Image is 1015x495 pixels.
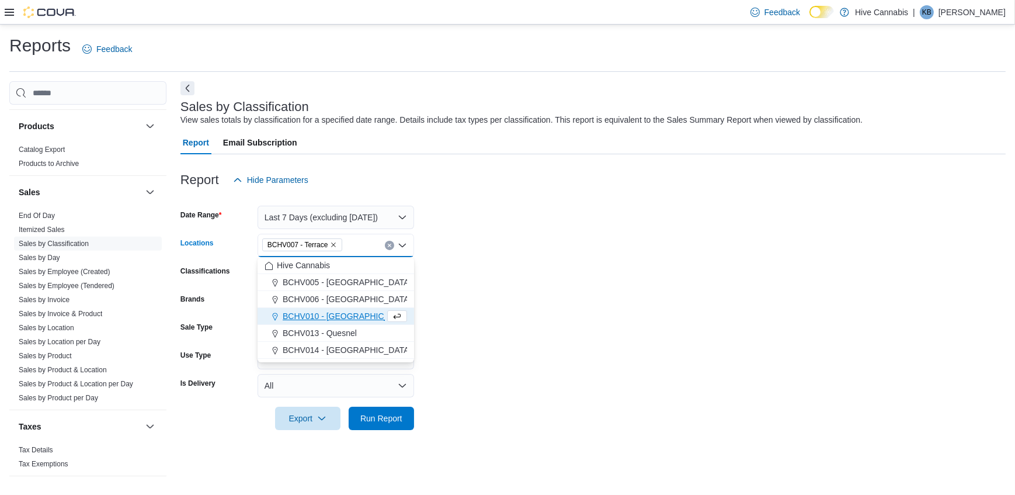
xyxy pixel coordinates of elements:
[19,365,107,375] span: Sales by Product & Location
[19,421,141,432] button: Taxes
[19,120,54,132] h3: Products
[9,443,166,476] div: Taxes
[19,380,133,388] a: Sales by Product & Location per Day
[360,413,402,424] span: Run Report
[809,18,810,19] span: Dark Mode
[19,324,74,332] a: Sales by Location
[258,257,414,274] button: Hive Cannabis
[258,308,414,325] button: BCHV010 - [GEOGRAPHIC_DATA]
[180,351,211,360] label: Use Type
[19,295,69,304] span: Sales by Invoice
[180,100,309,114] h3: Sales by Classification
[19,310,102,318] a: Sales by Invoice & Product
[283,344,411,356] span: BCHV014 - [GEOGRAPHIC_DATA]
[267,239,328,251] span: BCHV007 - Terrace
[183,131,209,154] span: Report
[385,241,394,250] button: Clear input
[283,310,411,322] span: BCHV010 - [GEOGRAPHIC_DATA]
[143,185,157,199] button: Sales
[19,421,41,432] h3: Taxes
[180,210,222,220] label: Date Range
[180,295,204,304] label: Brands
[19,366,107,374] a: Sales by Product & Location
[19,323,74,333] span: Sales by Location
[398,241,407,250] button: Close list of options
[258,206,414,229] button: Last 7 Days (excluding [DATE])
[258,374,414,397] button: All
[258,342,414,359] button: BCHV014 - [GEOGRAPHIC_DATA]
[19,445,53,455] span: Tax Details
[855,5,908,19] p: Hive Cannabis
[19,120,141,132] button: Products
[19,309,102,319] span: Sales by Invoice & Product
[764,6,800,18] span: Feedback
[19,459,68,469] span: Tax Exemptions
[19,338,100,346] a: Sales by Location per Day
[277,259,330,271] span: Hive Cannabis
[180,266,230,276] label: Classifications
[228,168,313,192] button: Hide Parameters
[180,173,219,187] h3: Report
[19,352,72,360] a: Sales by Product
[19,186,141,198] button: Sales
[19,268,110,276] a: Sales by Employee (Created)
[180,114,863,126] div: View sales totals by classification for a specified date range. Details include tax types per cla...
[180,323,213,332] label: Sale Type
[19,186,40,198] h3: Sales
[180,238,214,248] label: Locations
[19,460,68,468] a: Tax Exemptions
[19,160,79,168] a: Products to Archive
[809,6,834,18] input: Dark Mode
[275,407,340,430] button: Export
[78,37,137,61] a: Feedback
[223,131,297,154] span: Email Subscription
[283,327,357,339] span: BCHV013 - Quesnel
[283,276,479,288] span: BCHV005 - [GEOGRAPHIC_DATA][PERSON_NAME]
[349,407,414,430] button: Run Report
[282,407,333,430] span: Export
[258,274,414,291] button: BCHV005 - [GEOGRAPHIC_DATA][PERSON_NAME]
[9,209,166,410] div: Sales
[23,6,76,18] img: Cova
[258,291,414,308] button: BCHV006 - [GEOGRAPHIC_DATA]
[19,446,53,454] a: Tax Details
[143,119,157,133] button: Products
[19,240,89,248] a: Sales by Classification
[9,143,166,175] div: Products
[746,1,805,24] a: Feedback
[262,238,343,251] span: BCHV007 - Terrace
[19,379,133,389] span: Sales by Product & Location per Day
[19,282,114,290] a: Sales by Employee (Tendered)
[180,379,215,388] label: Is Delivery
[258,257,414,359] div: Choose from the following options
[938,5,1006,19] p: [PERSON_NAME]
[19,254,60,262] a: Sales by Day
[180,81,194,95] button: Next
[913,5,915,19] p: |
[920,5,934,19] div: Kait Becker
[283,293,411,305] span: BCHV006 - [GEOGRAPHIC_DATA]
[96,43,132,55] span: Feedback
[19,212,55,220] a: End Of Day
[258,325,414,342] button: BCHV013 - Quesnel
[247,174,308,186] span: Hide Parameters
[330,241,337,248] button: Remove BCHV007 - Terrace from selection in this group
[9,34,71,57] h1: Reports
[143,420,157,434] button: Taxes
[19,351,72,361] span: Sales by Product
[19,394,98,402] a: Sales by Product per Day
[19,337,100,347] span: Sales by Location per Day
[19,146,65,154] a: Catalog Export
[19,226,65,234] a: Itemized Sales
[19,296,69,304] a: Sales by Invoice
[19,393,98,403] span: Sales by Product per Day
[922,5,931,19] span: KB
